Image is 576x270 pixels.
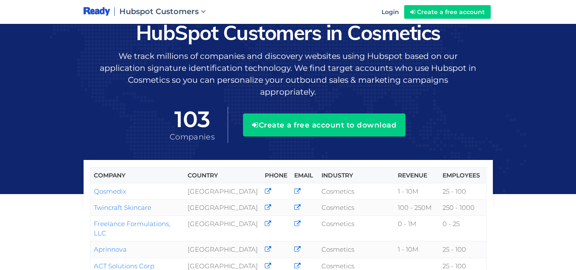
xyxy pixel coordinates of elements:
span: Login [382,8,399,16]
td: 0 - 25 [439,216,486,241]
td: 25 - 100 [439,241,486,258]
span: Hubspot Customers [119,7,199,16]
h1: HubSpot Customers in Cosmetics [84,21,493,44]
th: Email [291,167,318,183]
td: [GEOGRAPHIC_DATA] [184,199,261,215]
a: Twincraft Skincare [94,203,151,212]
th: Employees [439,167,486,183]
span: Companies [170,132,215,142]
th: Industry [318,167,394,183]
td: 25 - 100 [439,183,486,199]
a: Create a free account [404,5,491,19]
td: 250 - 1000 [439,199,486,215]
td: [GEOGRAPHIC_DATA] [184,241,261,258]
td: [GEOGRAPHIC_DATA] [184,216,261,241]
td: Cosmetics [318,199,394,215]
img: logo [84,6,110,17]
td: 100 - 250M [394,199,439,215]
th: Revenue [394,167,439,183]
th: Country [184,167,261,183]
td: Cosmetics [318,216,394,241]
td: 1 - 10M [394,241,439,258]
a: Aprinnova [94,245,127,253]
td: Cosmetics [318,241,394,258]
td: [GEOGRAPHIC_DATA] [184,183,261,199]
a: ACT Solutions Corp [94,262,154,270]
td: 0 - 1M [394,216,439,241]
td: Cosmetics [318,183,394,199]
a: Login [376,1,404,23]
button: Create a free account to download [243,113,405,136]
a: Qosmedix [94,187,126,195]
p: We track millions of companies and discovery websites using Hubspot based on our application sign... [84,50,493,98]
span: 103 [170,107,215,132]
a: Freelance Formulations, LLC [94,220,170,237]
th: Phone [261,167,291,183]
th: Company [90,167,184,183]
td: 1 - 10M [394,183,439,199]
